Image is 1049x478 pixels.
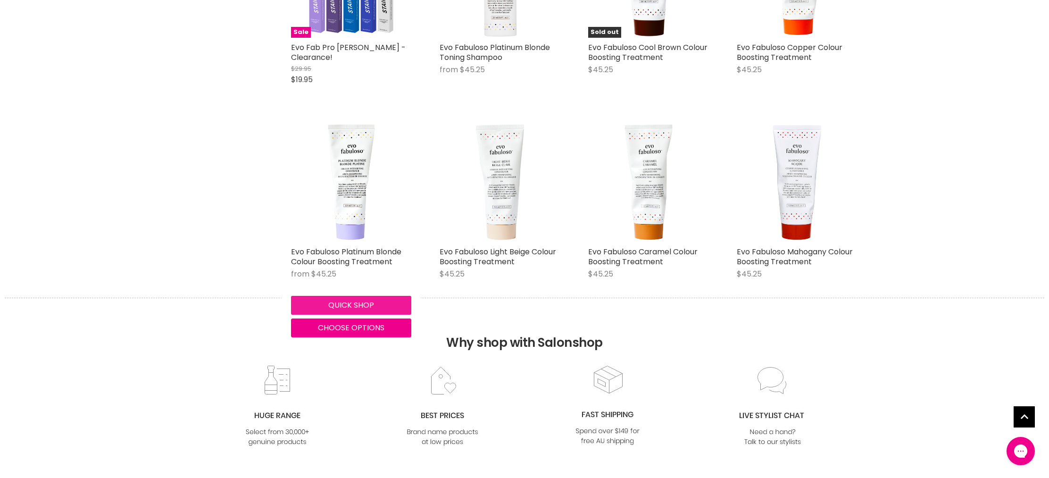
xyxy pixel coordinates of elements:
[291,122,411,242] img: Evo Fabuloso Platinum Blonde Colour Boosting Treatment
[291,64,311,73] span: $29.95
[440,268,465,279] span: $45.25
[440,42,550,63] a: Evo Fabuloso Platinum Blonde Toning Shampoo
[291,296,411,315] button: Quick shop
[311,268,336,279] span: $45.25
[291,319,411,337] button: Choose options
[588,246,698,267] a: Evo Fabuloso Caramel Colour Boosting Treatment
[440,64,458,75] span: from
[588,64,613,75] span: $45.25
[588,268,613,279] span: $45.25
[588,122,708,242] img: Evo Fabuloso Caramel Colour Boosting Treatment
[569,364,646,447] img: fast.jpg
[291,246,401,267] a: Evo Fabuloso Platinum Blonde Colour Boosting Treatment
[440,246,556,267] a: Evo Fabuloso Light Beige Colour Boosting Treatment
[291,27,311,38] span: Sale
[291,42,406,63] a: Evo Fab Pro [PERSON_NAME] - Clearance!
[318,322,384,333] span: Choose options
[1014,406,1035,428] a: Back to top
[291,268,309,279] span: from
[737,64,762,75] span: $45.25
[737,122,857,242] img: Evo Fabuloso Mahogany Colour Boosting Treatment
[239,365,316,448] img: range2_8cf790d4-220e-469f-917d-a18fed3854b6.jpg
[734,365,811,448] img: chat_c0a1c8f7-3133-4fc6-855f-7264552747f6.jpg
[588,42,708,63] a: Evo Fabuloso Cool Brown Colour Boosting Treatment
[737,42,842,63] a: Evo Fabuloso Copper Colour Boosting Treatment
[737,268,762,279] span: $45.25
[291,74,313,85] span: $19.95
[440,122,560,242] img: Evo Fabuloso Light Beige Colour Boosting Treatment
[5,298,1044,364] h2: Why shop with Salonshop
[1002,434,1040,469] iframe: Gorgias live chat messenger
[737,246,853,267] a: Evo Fabuloso Mahogany Colour Boosting Treatment
[404,365,481,448] img: prices.jpg
[588,27,621,38] span: Sold out
[460,64,485,75] span: $45.25
[1014,406,1035,431] span: Back to top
